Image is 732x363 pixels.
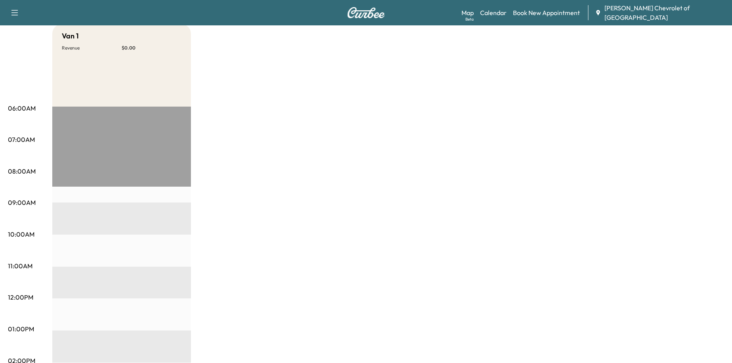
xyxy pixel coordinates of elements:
[62,45,122,51] p: Revenue
[8,292,33,302] p: 12:00PM
[62,31,79,42] h5: Van 1
[8,229,34,239] p: 10:00AM
[347,7,385,18] img: Curbee Logo
[465,16,474,22] div: Beta
[8,324,34,334] p: 01:00PM
[8,166,36,176] p: 08:00AM
[604,3,726,22] span: [PERSON_NAME] Chevrolet of [GEOGRAPHIC_DATA]
[8,198,36,207] p: 09:00AM
[513,8,580,17] a: Book New Appointment
[461,8,474,17] a: MapBeta
[122,45,181,51] p: $ 0.00
[8,261,32,271] p: 11:00AM
[480,8,507,17] a: Calendar
[8,103,36,113] p: 06:00AM
[8,135,35,144] p: 07:00AM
